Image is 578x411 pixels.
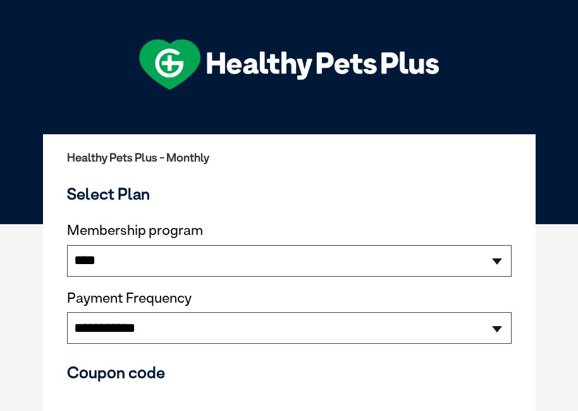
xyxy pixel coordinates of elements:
[67,290,192,307] label: Payment Frequency
[67,222,512,239] label: Membership program
[139,39,439,90] img: hpp-logo-landscape-green-white.png
[67,184,512,203] h3: Select Plan
[67,151,512,164] h2: Healthy Pets Plus - Monthly
[67,363,512,382] h3: Coupon code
